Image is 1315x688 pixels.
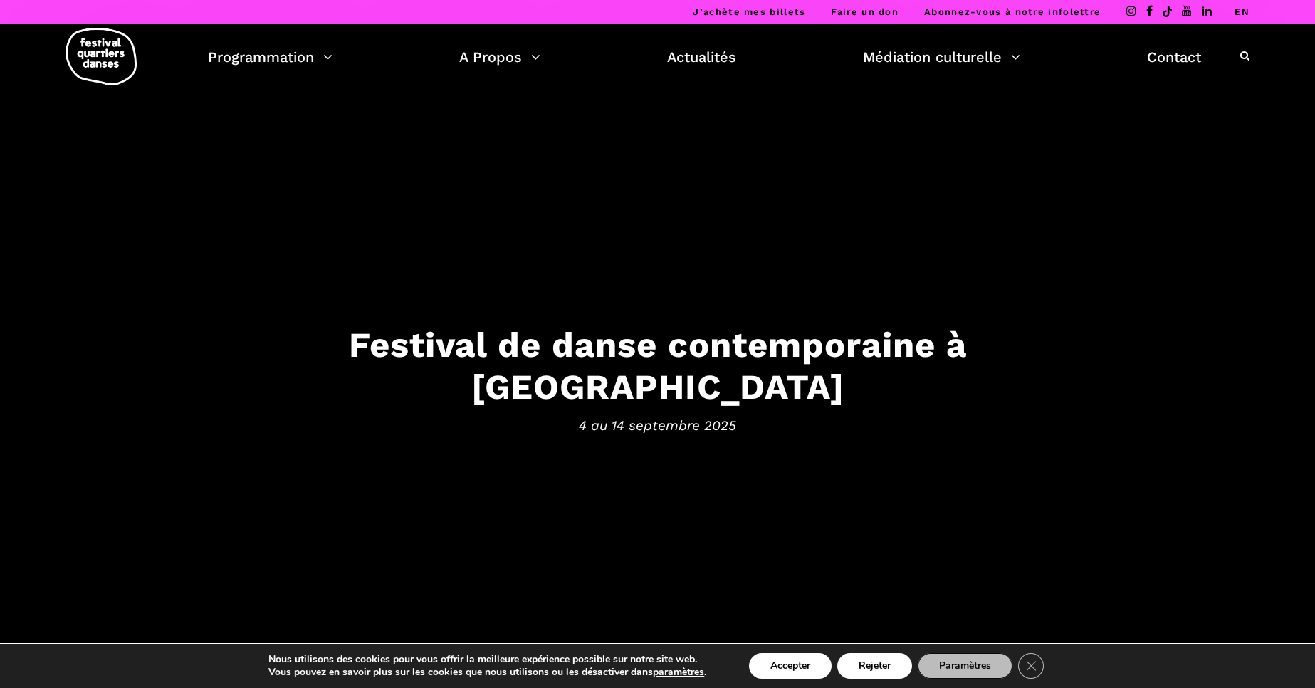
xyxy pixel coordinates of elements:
[1018,653,1044,679] button: Close GDPR Cookie Banner
[837,653,912,679] button: Rejeter
[693,6,805,17] a: J’achète mes billets
[749,653,832,679] button: Accepter
[216,415,1099,436] span: 4 au 14 septembre 2025
[667,45,736,69] a: Actualités
[216,324,1099,408] h3: Festival de danse contemporaine à [GEOGRAPHIC_DATA]
[66,28,137,85] img: logo-fqd-med
[459,45,540,69] a: A Propos
[208,45,332,69] a: Programmation
[918,653,1012,679] button: Paramètres
[863,45,1020,69] a: Médiation culturelle
[268,666,706,679] p: Vous pouvez en savoir plus sur les cookies que nous utilisons ou les désactiver dans .
[268,653,706,666] p: Nous utilisons des cookies pour vous offrir la meilleure expérience possible sur notre site web.
[831,6,899,17] a: Faire un don
[1147,45,1201,69] a: Contact
[653,666,704,679] button: paramètres
[1235,6,1249,17] a: EN
[924,6,1101,17] a: Abonnez-vous à notre infolettre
